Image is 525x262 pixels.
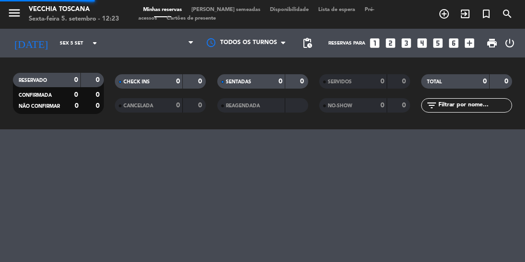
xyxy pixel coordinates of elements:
[96,77,101,83] strong: 0
[380,78,384,85] strong: 0
[176,102,180,109] strong: 0
[426,100,437,111] i: filter_list
[328,80,352,84] span: SERVIDOS
[123,80,150,84] span: CHECK INS
[459,8,471,20] i: exit_to_app
[7,6,22,23] button: menu
[438,8,450,20] i: add_circle_outline
[504,78,510,85] strong: 0
[75,103,78,109] strong: 0
[502,29,518,57] div: LOG OUT
[313,7,360,12] span: Lista de espera
[502,8,513,20] i: search
[402,102,408,109] strong: 0
[74,91,78,98] strong: 0
[300,78,306,85] strong: 0
[463,37,476,49] i: add_box
[29,5,119,14] div: Vecchia Toscana
[447,37,460,49] i: looks_6
[328,103,352,108] span: NO-SHOW
[7,33,55,53] i: [DATE]
[265,7,313,12] span: Disponibilidade
[402,78,408,85] strong: 0
[483,78,487,85] strong: 0
[226,103,260,108] span: REAGENDADA
[416,37,428,49] i: looks_4
[486,37,498,49] span: print
[380,102,384,109] strong: 0
[96,91,101,98] strong: 0
[328,41,365,46] span: Reservas para
[427,80,442,84] span: TOTAL
[198,102,204,109] strong: 0
[187,7,265,12] span: [PERSON_NAME] semeadas
[29,14,119,24] div: Sexta-feira 5. setembro - 12:23
[226,80,251,84] span: SENTADAS
[96,103,101,109] strong: 0
[432,37,444,49] i: looks_5
[369,37,381,49] i: looks_one
[123,103,153,108] span: CANCELADA
[384,37,397,49] i: looks_two
[74,77,78,83] strong: 0
[400,37,413,49] i: looks_3
[279,78,282,85] strong: 0
[437,100,512,111] input: Filtrar por nome...
[504,37,515,49] i: power_settings_new
[198,78,204,85] strong: 0
[162,16,221,21] span: Cartões de presente
[19,104,60,109] span: NÃO CONFIRMAR
[138,7,187,12] span: Minhas reservas
[480,8,492,20] i: turned_in_not
[19,78,47,83] span: RESERVADO
[89,37,101,49] i: arrow_drop_down
[7,6,22,20] i: menu
[176,78,180,85] strong: 0
[19,93,52,98] span: CONFIRMADA
[302,37,313,49] span: pending_actions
